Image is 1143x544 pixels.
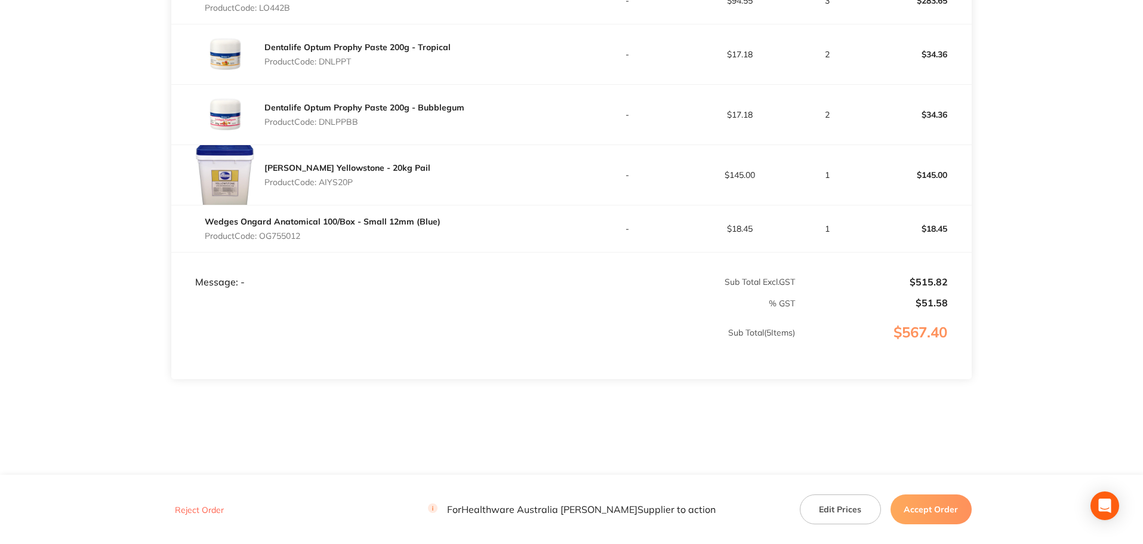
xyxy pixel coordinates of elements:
[684,224,795,233] p: $18.45
[205,231,440,241] p: Product Code: OG755012
[796,297,948,308] p: $51.58
[800,494,881,524] button: Edit Prices
[572,224,683,233] p: -
[572,170,683,180] p: -
[205,3,532,13] p: Product Code: LO442B
[172,299,795,308] p: % GST
[264,177,430,187] p: Product Code: AIYS20P
[171,253,571,288] td: Message: -
[684,50,795,59] p: $17.18
[171,505,227,515] button: Reject Order
[796,324,971,365] p: $567.40
[264,117,464,127] p: Product Code: DNLPPBB
[860,161,971,189] p: $145.00
[572,110,683,119] p: -
[860,40,971,69] p: $34.36
[264,42,451,53] a: Dentalife Optum Prophy Paste 200g - Tropical
[428,503,716,515] p: For Healthware Australia [PERSON_NAME] Supplier to action
[195,145,255,205] img: aGtjdHN4dw
[264,57,451,66] p: Product Code: DNLPPT
[264,102,464,113] a: Dentalife Optum Prophy Paste 200g - Bubblegum
[796,110,859,119] p: 2
[684,170,795,180] p: $145.00
[264,162,430,173] a: [PERSON_NAME] Yellowstone - 20kg Pail
[860,214,971,243] p: $18.45
[796,224,859,233] p: 1
[796,50,859,59] p: 2
[195,85,255,145] img: amo0djJvNQ
[572,277,795,287] p: Sub Total Excl. GST
[860,100,971,129] p: $34.36
[796,170,859,180] p: 1
[796,276,948,287] p: $515.82
[891,494,972,524] button: Accept Order
[1090,491,1119,520] div: Open Intercom Messenger
[172,328,795,361] p: Sub Total ( 5 Items)
[205,216,440,227] a: Wedges Ongard Anatomical 100/Box - Small 12mm (Blue)
[684,110,795,119] p: $17.18
[572,50,683,59] p: -
[195,24,255,84] img: ZGxycDNoYw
